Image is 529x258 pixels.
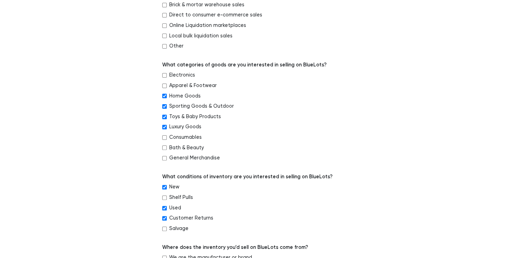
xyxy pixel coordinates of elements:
[162,13,167,17] input: Direct to consumer e-commerce sales
[169,214,213,222] label: Customer Returns
[162,244,308,251] label: Where does the inventory you’d sell on BlueLots come from?
[169,113,221,121] label: Toys & Baby Products
[169,22,246,29] label: Online Liquidation marketplaces
[162,104,167,109] input: Sporting Goods & Outdoor
[162,195,167,200] input: Shelf Pulls
[169,134,202,141] label: Consumables
[169,123,201,131] label: Luxury Goods
[162,84,167,88] input: Apparel & Footwear
[169,183,179,191] label: New
[169,225,188,232] label: Salvage
[169,144,204,152] label: Bath & Beauty
[162,34,167,38] input: Local bulk liquidation sales
[162,206,167,210] input: Used
[169,1,244,9] label: Brick & mortar warehouse sales
[169,102,234,110] label: Sporting Goods & Outdoor
[162,227,167,231] input: Salvage
[162,156,167,160] input: General Merchandise
[162,216,167,221] input: Customer Returns
[162,185,167,189] input: New
[162,73,167,78] input: Electronics
[169,71,195,79] label: Electronics
[169,32,233,40] label: Local bulk liquidation sales
[162,125,167,129] input: Luxury Goods
[169,204,181,212] label: Used
[162,61,327,69] label: What categories of goods are you interested in selling on BlueLots?
[162,145,167,150] input: Bath & Beauty
[169,11,262,19] label: Direct to consumer e-commerce sales
[162,173,333,181] label: What conditions of inventory are you interested in selling on BlueLots?
[169,154,220,162] label: General Merchandise
[162,44,167,49] input: Other
[169,82,217,89] label: Apparel & Footwear
[162,3,167,7] input: Brick & mortar warehouse sales
[169,42,184,50] label: Other
[162,135,167,140] input: Consumables
[169,92,201,100] label: Home Goods
[162,23,167,28] input: Online Liquidation marketplaces
[162,94,167,98] input: Home Goods
[169,194,193,201] label: Shelf Pulls
[162,115,167,119] input: Toys & Baby Products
